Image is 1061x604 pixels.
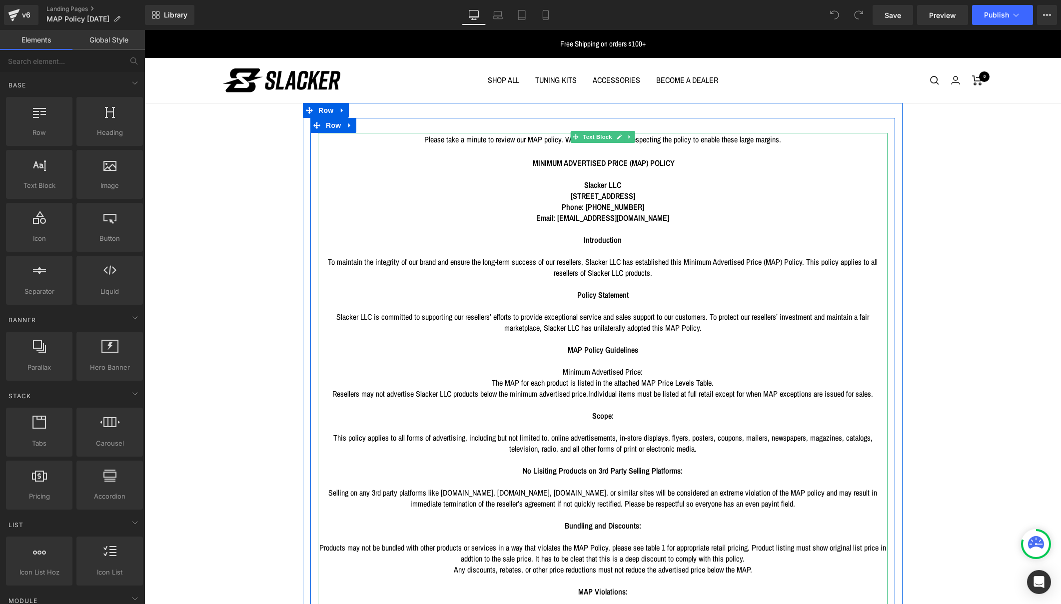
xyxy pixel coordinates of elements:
[825,5,845,25] button: Undo
[9,180,69,191] span: Text Block
[423,314,494,325] b: MAP Policy Guidelines
[448,380,469,391] b: Scope:
[439,204,477,215] b: Introduction
[7,391,32,401] span: Stack
[79,180,140,191] span: Image
[173,457,743,479] p: Selling on any 3rd party platforms like [DOMAIN_NAME], [DOMAIN_NAME], [DOMAIN_NAME], or similar s...
[9,438,69,449] span: Tabs
[786,46,795,55] a: Search
[173,534,743,545] p: Any discounts, rebates, or other price reductions must not reduce the advertised price below the ...
[9,362,69,373] span: Parallax
[9,567,69,578] span: Icon List Hoz
[191,73,204,88] a: Expand / Collapse
[145,5,194,25] a: New Library
[512,43,574,57] a: BECOME A DEALER
[534,5,558,25] a: Mobile
[828,45,838,55] a: Cart
[9,127,69,138] span: Row
[72,30,145,50] a: Global Style
[79,233,140,244] span: Button
[984,11,1009,19] span: Publish
[835,41,845,52] cart-count: 0
[9,286,69,297] span: Separator
[433,259,484,270] b: Policy Statement
[173,402,743,424] p: This policy applies to all forms of advertising, including but not limited to, online advertiseme...
[46,15,109,23] span: MAP Policy [DATE]
[343,43,375,57] a: SHOP ALL
[20,8,32,21] div: v6
[79,286,140,297] span: Liquid
[426,160,491,171] b: [STREET_ADDRESS]
[79,491,140,502] span: Accordion
[448,43,496,57] a: ACCESSORIES
[436,101,469,113] span: Text Block
[1027,570,1051,594] div: Open Intercom Messenger
[849,5,869,25] button: Redo
[79,362,140,373] span: Hero Banner
[173,358,743,369] p: Resellers may not advertise Slacker LLC products below the minimum advertised price.Individual it...
[199,88,212,103] a: Expand / Collapse
[1037,5,1057,25] button: More
[885,10,901,20] span: Save
[7,80,27,90] span: Base
[807,46,816,54] a: Login
[417,171,500,182] b: Phone: [PHONE_NUMBER]
[434,556,483,567] b: MAP Violations:
[9,491,69,502] span: Pricing
[420,490,497,501] b: Bundling and Discounts:
[173,347,743,358] p: The MAP for each product is listed in the attached MAP Price Levels Table.
[164,10,187,19] span: Library
[79,438,140,449] span: Carousel
[173,281,743,303] p: Slacker LLC is committed to supporting our resellers’ efforts to provide exceptional service and ...
[929,10,956,20] span: Preview
[462,5,486,25] a: Desktop
[79,567,140,578] span: Icon List
[46,5,145,13] a: Landing Pages
[972,5,1033,25] button: Publish
[179,88,199,103] span: Row
[335,7,582,20] p: Free Shipping on orders $100+
[7,520,24,530] span: List
[917,5,968,25] a: Preview
[173,512,743,534] p: Products may not be bundled with other products or services in a way that violates the MAP Policy...
[173,226,743,248] p: To maintain the integrity of our brand and ensure the long-term success of our resellers, Slacker...
[391,43,432,57] a: TUNING KITS
[486,5,510,25] a: Laptop
[4,5,38,25] a: v6
[440,149,477,160] b: Slacker LLC
[392,182,525,193] b: Email: [EMAIL_ADDRESS][DOMAIN_NAME]
[480,101,491,113] a: Expand / Collapse
[510,5,534,25] a: Tablet
[171,73,191,88] span: Row
[173,336,743,347] p: Minimum Advertised Price:
[9,233,69,244] span: Icon
[388,127,530,138] b: MINIMUM ADVERTISED PRICE (MAP) POLICY
[79,127,140,138] span: Heading
[378,435,538,446] b: No Lisiting Products on 3rd Party Selling Platforms:
[7,315,37,325] span: Banner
